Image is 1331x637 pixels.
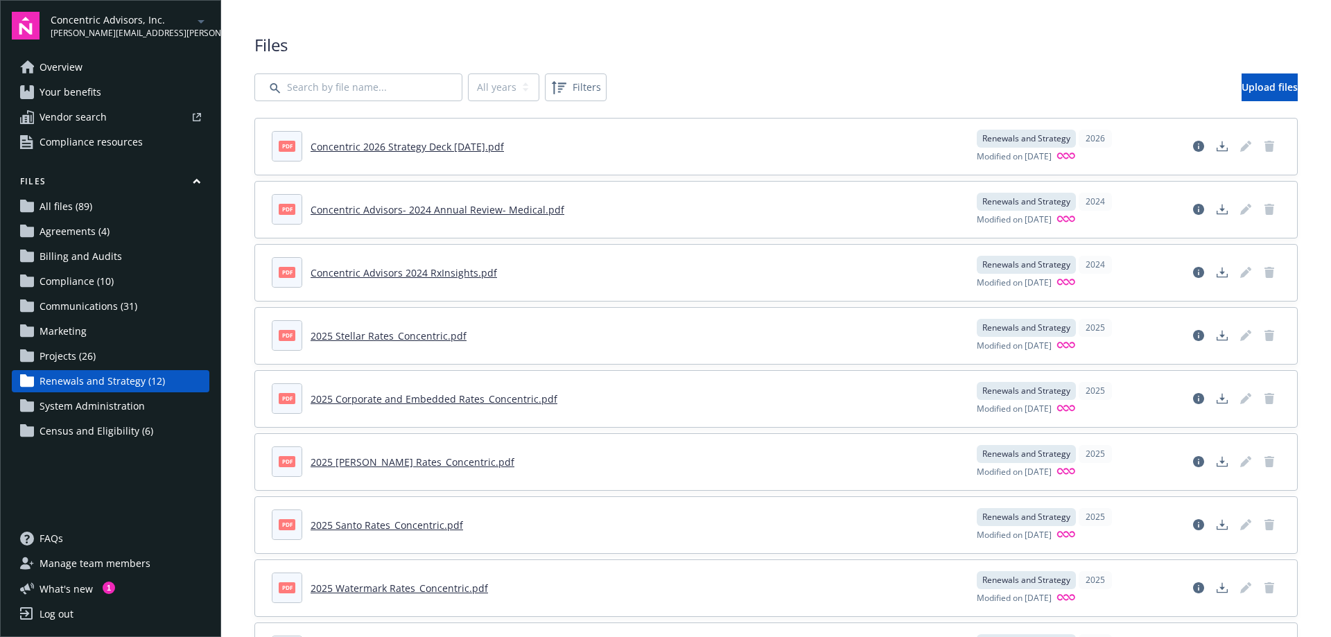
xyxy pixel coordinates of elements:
div: 2024 [1079,256,1112,274]
span: All files (89) [40,195,92,218]
span: Delete document [1258,514,1280,536]
a: View file details [1188,135,1210,157]
div: 2025 [1079,382,1112,400]
span: Delete document [1258,261,1280,283]
span: Manage team members [40,552,150,575]
a: Download document [1211,135,1233,157]
a: Download document [1211,514,1233,536]
span: Compliance resources [40,131,143,153]
a: Agreements (4) [12,220,209,243]
span: Delete document [1258,577,1280,599]
span: FAQs [40,527,63,550]
button: Concentric Advisors, Inc.[PERSON_NAME][EMAIL_ADDRESS][PERSON_NAME][DOMAIN_NAME]arrowDropDown [51,12,209,40]
span: Marketing [40,320,87,342]
span: pdf [279,393,295,403]
button: What's new1 [12,582,115,596]
a: 2025 Stellar Rates_Concentric.pdf [311,329,467,342]
span: What ' s new [40,582,93,596]
a: Census and Eligibility (6) [12,420,209,442]
span: Renewals and Strategy [982,132,1070,145]
a: 2025 [PERSON_NAME] Rates_Concentric.pdf [311,455,514,469]
span: Filters [548,76,604,98]
span: Delete document [1258,135,1280,157]
a: Billing and Audits [12,245,209,268]
span: Renewals and Strategy [982,322,1070,334]
span: System Administration [40,395,145,417]
a: Download document [1211,198,1233,220]
a: 2025 Santo Rates_Concentric.pdf [311,518,463,532]
a: Compliance (10) [12,270,209,293]
a: Compliance resources [12,131,209,153]
span: Renewals and Strategy (12) [40,370,165,392]
a: FAQs [12,527,209,550]
a: Download document [1211,387,1233,410]
a: Your benefits [12,81,209,103]
img: navigator-logo.svg [12,12,40,40]
span: Upload files [1242,80,1298,94]
a: Delete document [1258,324,1280,347]
span: Edit document [1235,261,1257,283]
a: Edit document [1235,135,1257,157]
a: Concentric Advisors- 2024 Annual Review- Medical.pdf [311,203,564,216]
a: arrowDropDown [193,12,209,29]
div: 1 [103,582,115,594]
span: Delete document [1258,387,1280,410]
a: Upload files [1242,73,1298,101]
span: Overview [40,56,82,78]
span: pdf [279,267,295,277]
div: 2025 [1079,508,1112,526]
span: Modified on [DATE] [977,529,1052,542]
a: 2025 Watermark Rates_Concentric.pdf [311,582,488,595]
span: Modified on [DATE] [977,592,1052,605]
input: Search by file name... [254,73,462,101]
span: Delete document [1258,198,1280,220]
a: System Administration [12,395,209,417]
a: Vendor search [12,106,209,128]
span: Modified on [DATE] [977,213,1052,227]
div: 2025 [1079,319,1112,337]
div: Log out [40,603,73,625]
a: Projects (26) [12,345,209,367]
a: Marketing [12,320,209,342]
a: 2025 Corporate and Embedded Rates_Concentric.pdf [311,392,557,405]
span: Modified on [DATE] [977,150,1052,164]
span: Edit document [1235,198,1257,220]
span: Edit document [1235,324,1257,347]
span: Agreements (4) [40,220,110,243]
span: Communications (31) [40,295,137,317]
a: Download document [1211,261,1233,283]
span: [PERSON_NAME][EMAIL_ADDRESS][PERSON_NAME][DOMAIN_NAME] [51,27,193,40]
span: pdf [279,582,295,593]
span: pdf [279,141,295,151]
span: Your benefits [40,81,101,103]
a: View file details [1188,261,1210,283]
div: 2025 [1079,445,1112,463]
a: View file details [1188,451,1210,473]
span: pdf [279,519,295,530]
span: Edit document [1235,451,1257,473]
a: Manage team members [12,552,209,575]
a: Download document [1211,451,1233,473]
a: Download document [1211,577,1233,599]
span: Filters [573,80,601,94]
span: pdf [279,330,295,340]
span: Edit document [1235,577,1257,599]
span: Concentric Advisors, Inc. [51,12,193,27]
span: Modified on [DATE] [977,340,1052,353]
span: Modified on [DATE] [977,277,1052,290]
a: Download document [1211,324,1233,347]
a: Concentric 2026 Strategy Deck [DATE].pdf [311,140,504,153]
a: View file details [1188,514,1210,536]
a: Edit document [1235,387,1257,410]
a: Edit document [1235,514,1257,536]
span: Renewals and Strategy [982,511,1070,523]
button: Files [12,175,209,193]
